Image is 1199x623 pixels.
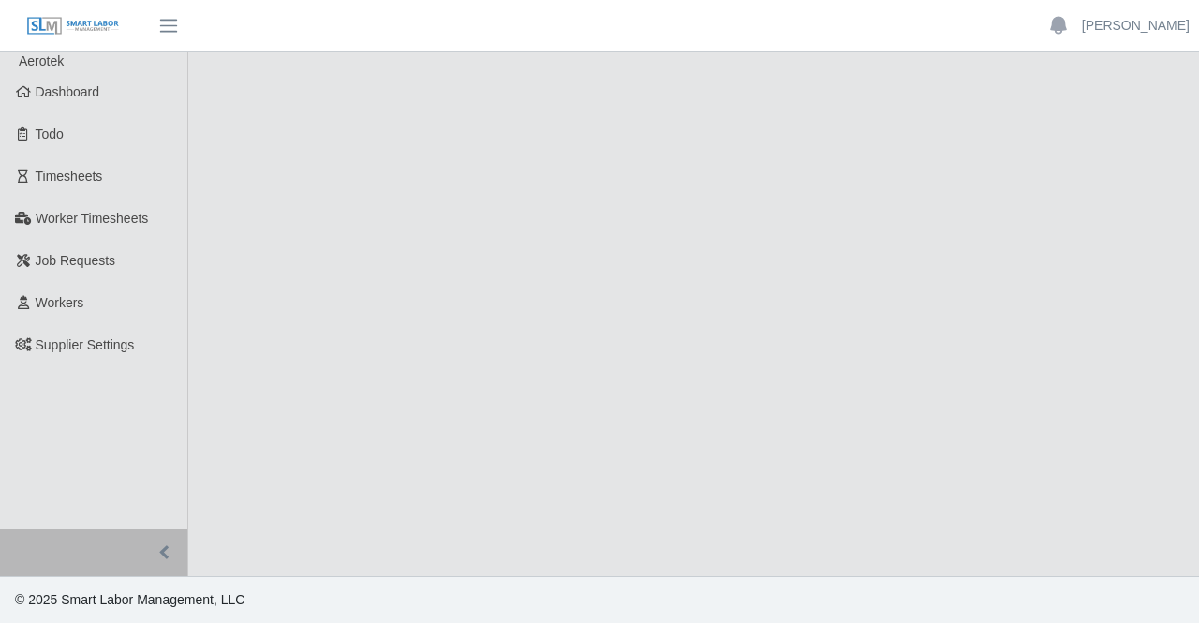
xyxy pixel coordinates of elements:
[15,592,244,607] span: © 2025 Smart Labor Management, LLC
[36,169,103,184] span: Timesheets
[36,211,148,226] span: Worker Timesheets
[36,253,116,268] span: Job Requests
[36,126,64,141] span: Todo
[19,53,64,68] span: Aerotek
[1082,16,1190,36] a: [PERSON_NAME]
[36,84,100,99] span: Dashboard
[36,337,135,352] span: Supplier Settings
[26,16,120,37] img: SLM Logo
[36,295,84,310] span: Workers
